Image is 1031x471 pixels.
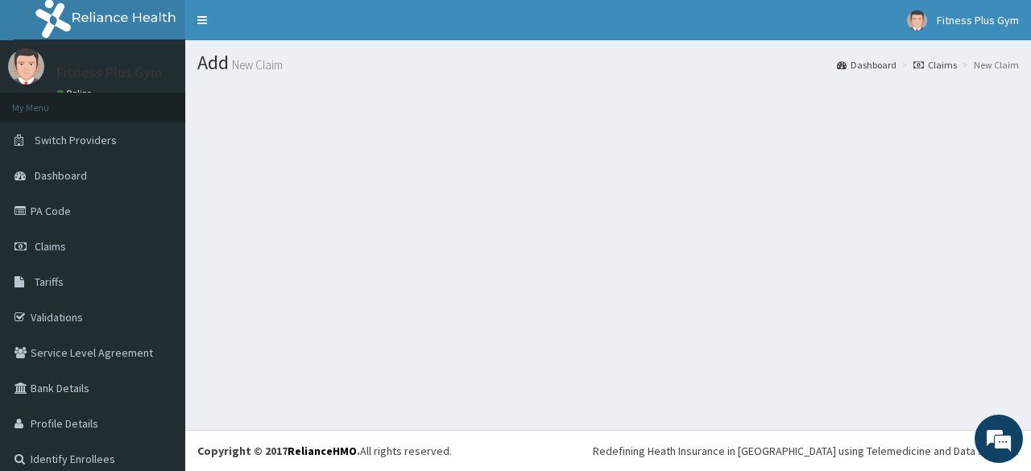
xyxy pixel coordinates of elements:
span: Tariffs [35,275,64,289]
span: Fitness Plus Gym [937,13,1019,27]
img: User Image [907,10,927,31]
p: Fitness Plus Gym [56,65,162,80]
span: Claims [35,239,66,254]
a: Dashboard [837,58,896,72]
div: Redefining Heath Insurance in [GEOGRAPHIC_DATA] using Telemedicine and Data Science! [593,443,1019,459]
strong: Copyright © 2017 . [197,444,360,458]
span: Switch Providers [35,133,117,147]
img: User Image [8,48,44,85]
a: Online [56,88,95,99]
li: New Claim [959,58,1019,72]
a: Claims [913,58,957,72]
a: RelianceHMO [288,444,357,458]
span: Dashboard [35,168,87,183]
small: New Claim [229,59,283,71]
h1: Add [197,52,1019,73]
footer: All rights reserved. [185,430,1031,471]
